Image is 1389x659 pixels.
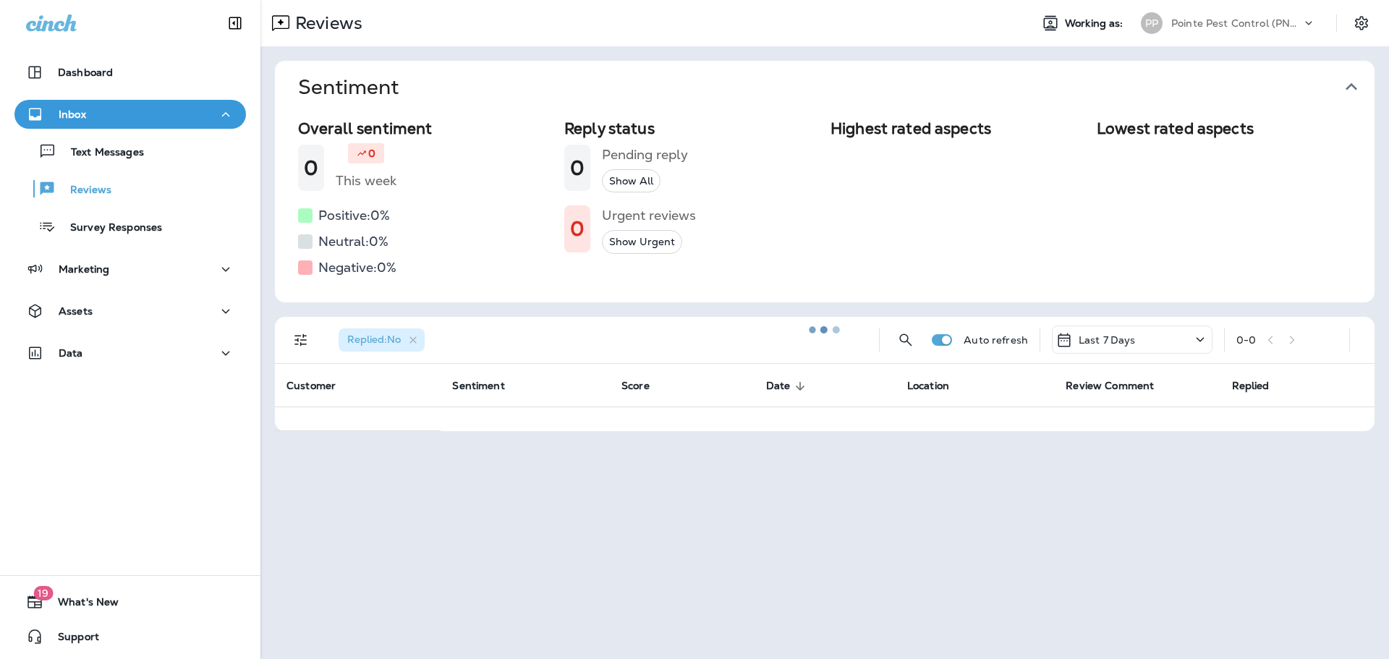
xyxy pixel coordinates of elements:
button: Dashboard [14,58,246,87]
button: Marketing [14,255,246,284]
span: 19 [33,586,53,600]
button: Text Messages [14,136,246,166]
button: 19What's New [14,587,246,616]
p: Text Messages [56,146,144,160]
p: Marketing [59,263,109,275]
p: Dashboard [58,67,113,78]
button: Reviews [14,174,246,204]
button: Assets [14,297,246,326]
p: Assets [59,305,93,317]
button: Inbox [14,100,246,129]
button: Support [14,622,246,651]
p: Data [59,347,83,359]
p: Inbox [59,109,86,120]
button: Survey Responses [14,211,246,242]
span: Support [43,631,99,648]
span: What's New [43,596,119,613]
button: Collapse Sidebar [215,9,255,38]
p: Survey Responses [56,221,162,235]
button: Data [14,339,246,367]
p: Reviews [56,184,111,197]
